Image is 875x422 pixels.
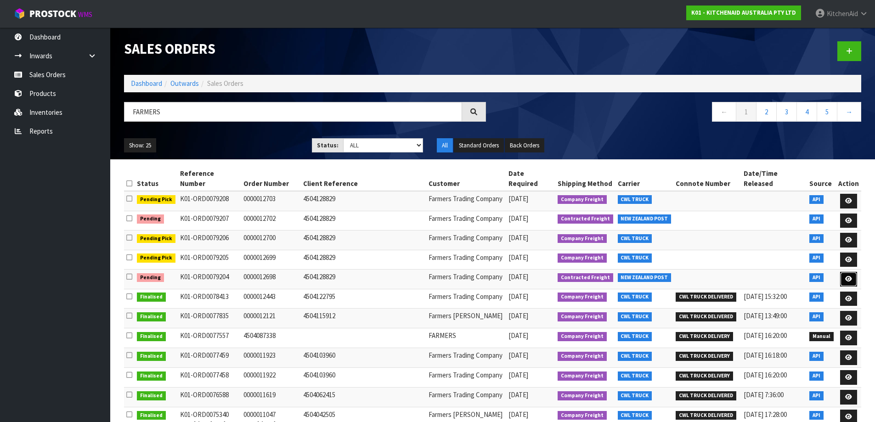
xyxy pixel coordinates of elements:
td: 4504087338 [241,328,301,348]
td: 0000012702 [241,211,301,231]
span: Pending Pick [137,195,175,204]
th: Date Required [506,166,555,191]
span: [DATE] 17:28:00 [744,410,787,419]
span: Pending [137,214,164,224]
td: 4504128829 [301,211,426,231]
span: Pending Pick [137,234,175,243]
td: 4504128829 [301,250,426,270]
span: CWL TRUCK DELIVERY [676,352,733,361]
span: Company Freight [558,411,607,420]
td: K01-ORD0079204 [178,270,242,289]
span: CWL TRUCK [618,293,652,302]
span: Finalised [137,352,166,361]
button: Standard Orders [454,138,504,153]
span: [DATE] [508,390,528,399]
th: Order Number [241,166,301,191]
span: KitchenAid [827,9,858,18]
span: [DATE] [508,194,528,203]
td: Farmers Trading Company [426,270,506,289]
th: Shipping Method [555,166,615,191]
span: CWL TRUCK [618,332,652,341]
span: [DATE] [508,292,528,301]
span: CWL TRUCK [618,234,652,243]
td: K01-ORD0078413 [178,289,242,309]
td: K01-ORD0077459 [178,348,242,368]
a: 1 [736,102,756,122]
td: 4504128829 [301,231,426,250]
th: Status [135,166,178,191]
button: All [437,138,453,153]
td: 0000011923 [241,348,301,368]
span: Contracted Freight [558,214,613,224]
th: Reference Number [178,166,242,191]
td: K01-ORD0076588 [178,388,242,407]
span: [DATE] 7:36:00 [744,390,784,399]
a: 2 [756,102,777,122]
td: Farmers [PERSON_NAME] [426,309,506,328]
span: Pending [137,273,164,282]
span: [DATE] 16:20:00 [744,331,787,340]
td: K01-ORD0079207 [178,211,242,231]
a: 3 [776,102,797,122]
span: [DATE] 16:20:00 [744,371,787,379]
span: Finalised [137,332,166,341]
button: Back Orders [505,138,544,153]
span: Finalised [137,411,166,420]
td: 0000012698 [241,270,301,289]
span: CWL TRUCK [618,371,652,381]
td: 4504103960 [301,348,426,368]
td: 4504128829 [301,270,426,289]
button: Show: 25 [124,138,156,153]
span: CWL TRUCK DELIVERED [676,391,736,400]
span: [DATE] [508,371,528,379]
th: Connote Number [673,166,741,191]
td: 0000011619 [241,388,301,407]
span: API [809,312,824,321]
span: CWL TRUCK [618,391,652,400]
span: [DATE] 13:49:00 [744,311,787,320]
td: Farmers Trading Company [426,388,506,407]
th: Carrier [615,166,674,191]
span: [DATE] [508,233,528,242]
span: Company Freight [558,293,607,302]
td: Farmers Trading Company [426,289,506,309]
td: 0000012699 [241,250,301,270]
span: Company Freight [558,312,607,321]
span: NEW ZEALAND POST [618,273,672,282]
span: CWL TRUCK [618,253,652,263]
span: CWL TRUCK [618,352,652,361]
td: Farmers Trading Company [426,250,506,270]
span: Finalised [137,371,166,381]
th: Action [836,166,861,191]
span: Company Freight [558,234,607,243]
td: K01-ORD0079206 [178,231,242,250]
td: Farmers Trading Company [426,368,506,388]
td: FARMERS [426,328,506,348]
td: Farmers Trading Company [426,231,506,250]
span: API [809,371,824,381]
span: [DATE] [508,331,528,340]
span: CWL TRUCK [618,195,652,204]
td: K01-ORD0077458 [178,368,242,388]
span: [DATE] [508,311,528,320]
input: Search sales orders [124,102,462,122]
span: [DATE] [508,253,528,262]
a: Dashboard [131,79,162,88]
nav: Page navigation [500,102,862,124]
td: 0000012703 [241,191,301,211]
span: CWL TRUCK [618,411,652,420]
td: Farmers Trading Company [426,191,506,211]
a: Outwards [170,79,199,88]
td: 0000012700 [241,231,301,250]
td: 0000011922 [241,368,301,388]
a: 4 [796,102,817,122]
a: ← [712,102,736,122]
td: 4504122795 [301,289,426,309]
span: Finalised [137,293,166,302]
td: K01-ORD0079208 [178,191,242,211]
td: 4504115912 [301,309,426,328]
span: Manual [809,332,834,341]
span: Company Freight [558,195,607,204]
td: K01-ORD0077557 [178,328,242,348]
span: API [809,391,824,400]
